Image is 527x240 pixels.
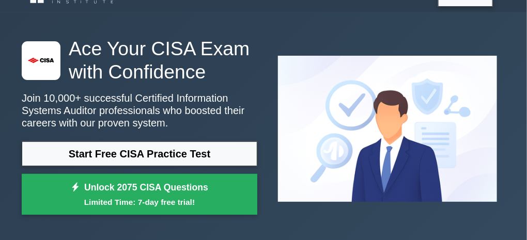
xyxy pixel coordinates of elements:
small: Limited Time: 7-day free trial! [35,196,244,208]
p: Join 10,000+ successful Certified Information Systems Auditor professionals who boosted their car... [22,92,257,129]
img: Certified Information Systems Auditor Preview [270,47,505,210]
a: Start Free CISA Practice Test [22,141,257,166]
a: Unlock 2075 CISA QuestionsLimited Time: 7-day free trial! [22,174,257,215]
h1: Ace Your CISA Exam with Confidence [22,37,257,84]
